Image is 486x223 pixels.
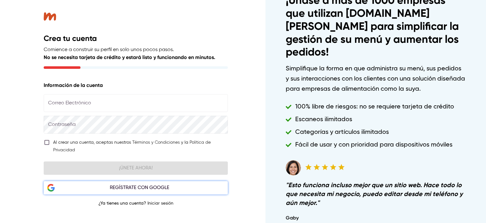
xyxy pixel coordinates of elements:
[286,180,466,207] h6: " Esto funciona incluso mejor que un sitio web. Hace todo lo que necesita mi negocio, puedo edita...
[44,201,228,206] p: ¿Ya tienes una cuenta?
[44,54,228,61] p: No se necesita tarjeta de crédito y estará listo y funcionando en minutos.
[53,140,211,152] a: Política de Privacidad
[295,115,352,125] h6: Escaneos ilimitados
[286,64,466,94] h6: Simplifique la forma en que administra su menú, sus pedidos y sus interacciones con los clientes ...
[295,127,389,137] h6: Categorías y artículos ilimitados
[147,201,173,206] a: Iniciar sesión
[132,140,180,145] a: Términos y Condiciones
[295,140,452,150] h6: Fácil de usar y con prioridad para dispositivos móviles
[44,181,228,194] button: Google LogoRegístrate con Google
[44,33,228,43] h2: Crea tu cuenta
[47,184,55,192] img: Google Logo
[44,82,228,89] p: Información de la cuenta
[44,46,228,54] p: Comience a construir su perfil en solo unos pocos pasos.
[295,102,454,112] h6: 100% libre de riesgos: no se requiere tarjeta de crédito
[53,139,228,154] div: Al crear una cuenta, aceptas nuestros y la
[55,184,224,192] div: Regístrate con Google
[286,160,301,175] img: Testimonial avatar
